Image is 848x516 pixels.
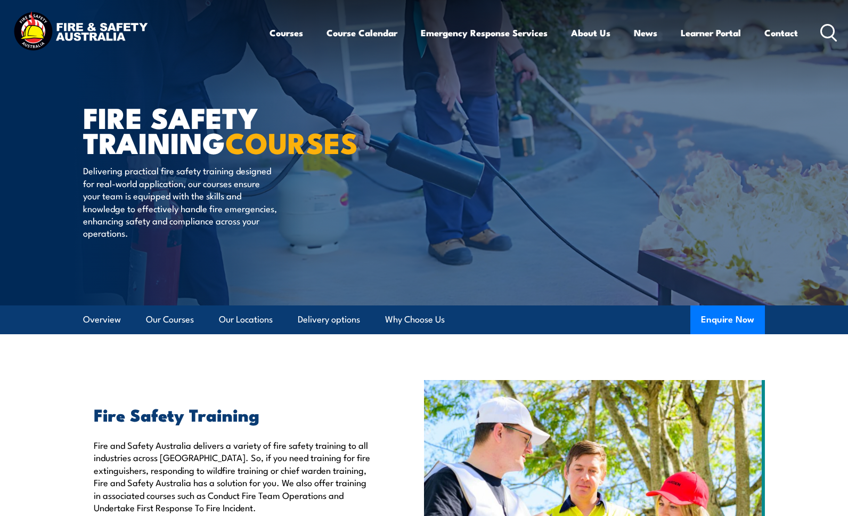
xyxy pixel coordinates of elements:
[298,305,360,334] a: Delivery options
[690,305,765,334] button: Enquire Now
[327,19,397,47] a: Course Calendar
[270,19,303,47] a: Courses
[634,19,657,47] a: News
[225,119,358,164] strong: COURSES
[94,407,375,422] h2: Fire Safety Training
[94,439,375,513] p: Fire and Safety Australia delivers a variety of fire safety training to all industries across [GE...
[571,19,610,47] a: About Us
[83,305,121,334] a: Overview
[83,104,346,154] h1: FIRE SAFETY TRAINING
[146,305,194,334] a: Our Courses
[421,19,548,47] a: Emergency Response Services
[83,164,278,239] p: Delivering practical fire safety training designed for real-world application, our courses ensure...
[219,305,273,334] a: Our Locations
[764,19,798,47] a: Contact
[385,305,445,334] a: Why Choose Us
[681,19,741,47] a: Learner Portal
